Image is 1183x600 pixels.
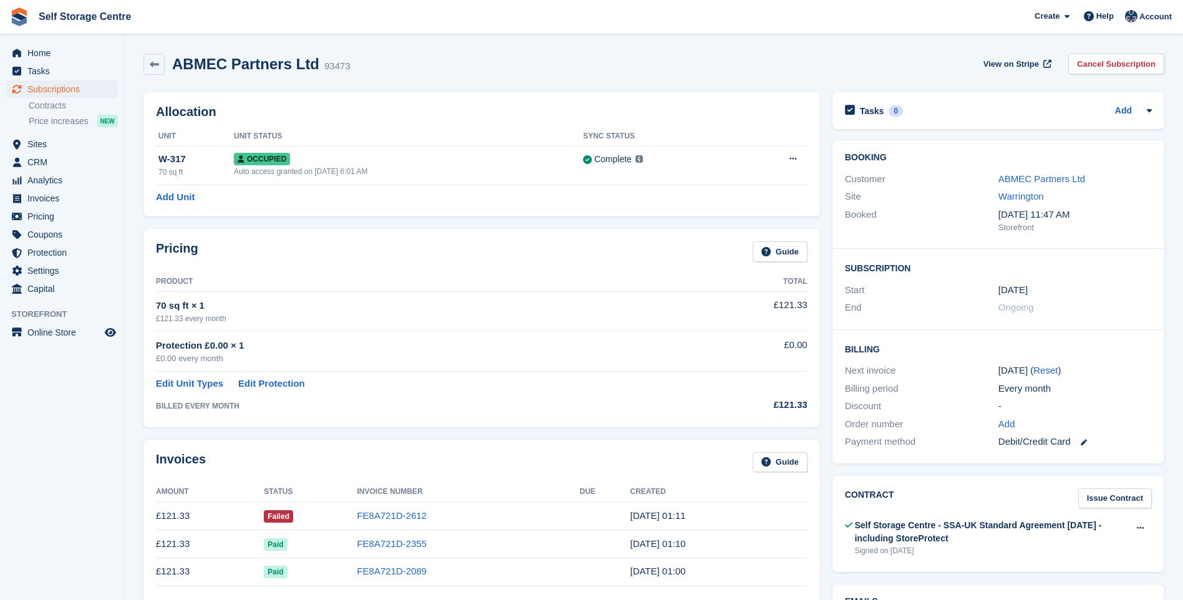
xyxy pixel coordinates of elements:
span: Protection [27,244,102,261]
a: View on Stripe [978,54,1054,74]
div: End [845,301,998,315]
a: Contracts [29,100,118,112]
span: Failed [264,510,293,523]
h2: ABMEC Partners Ltd [172,56,319,72]
span: Subscriptions [27,80,102,98]
div: 70 sq ft × 1 [156,299,687,313]
div: BILLED EVERY MONTH [156,400,687,412]
td: £121.33 [156,558,264,586]
div: Site [845,190,998,204]
a: Add [1115,104,1132,119]
a: ABMEC Partners Ltd [998,173,1085,184]
td: £121.33 [156,530,264,558]
a: Add [998,417,1015,432]
span: Analytics [27,172,102,189]
a: Self Storage Centre [34,6,136,27]
span: CRM [27,153,102,171]
a: menu [6,62,118,80]
th: Due [580,482,630,502]
a: Edit Unit Types [156,377,223,391]
a: FE8A721D-2612 [357,510,427,521]
div: Debit/Credit Card [998,435,1152,449]
div: [DATE] 11:47 AM [998,208,1152,222]
a: Price increases NEW [29,114,118,128]
a: FE8A721D-2089 [357,566,427,576]
td: £0.00 [687,331,807,372]
span: Price increases [29,115,89,127]
a: Add Unit [156,190,195,205]
th: Created [630,482,807,502]
time: 2025-07-02 00:00:00 UTC [998,283,1028,298]
div: Storefront [998,221,1152,234]
div: 70 sq ft [158,167,234,178]
span: Coupons [27,226,102,243]
span: Sites [27,135,102,153]
a: menu [6,262,118,279]
th: Unit Status [234,127,583,147]
div: Complete [594,153,632,166]
h2: Invoices [156,452,206,473]
div: Self Storage Centre - SSA-UK Standard Agreement [DATE] - including StoreProtect [854,519,1129,545]
th: Total [687,272,807,292]
img: Clair Cole [1125,10,1137,22]
th: Unit [156,127,234,147]
td: £121.33 [156,502,264,530]
span: Home [27,44,102,62]
a: menu [6,324,118,341]
a: menu [6,190,118,207]
div: 0 [889,105,903,117]
div: Every month [998,382,1152,396]
a: menu [6,208,118,225]
span: Invoices [27,190,102,207]
div: Payment method [845,435,998,449]
span: Pricing [27,208,102,225]
th: Invoice Number [357,482,579,502]
h2: Subscription [845,261,1152,274]
span: Tasks [27,62,102,80]
span: Storefront [11,308,124,321]
a: Warrington [998,191,1044,201]
span: View on Stripe [983,58,1039,70]
a: menu [6,80,118,98]
span: Online Store [27,324,102,341]
a: Issue Contract [1078,488,1152,509]
a: menu [6,153,118,171]
th: Status [264,482,357,502]
a: Edit Protection [238,377,305,391]
span: Occupied [234,153,290,165]
td: £121.33 [687,291,807,331]
div: Customer [845,172,998,186]
span: Ongoing [998,302,1034,312]
img: icon-info-grey-7440780725fd019a000dd9b08b2336e03edf1995a4989e88bcd33f0948082b44.svg [635,155,643,163]
div: Protection £0.00 × 1 [156,339,687,353]
h2: Tasks [860,105,884,117]
a: menu [6,226,118,243]
div: Start [845,283,998,298]
a: Reset [1033,365,1058,375]
div: Next invoice [845,364,998,378]
th: Product [156,272,687,292]
div: £121.33 [687,398,807,412]
time: 2025-09-02 00:11:06 UTC [630,510,685,521]
th: Amount [156,482,264,502]
div: Discount [845,399,998,414]
span: Paid [264,566,287,578]
a: Preview store [103,325,118,340]
span: Settings [27,262,102,279]
div: Auto access granted on [DATE] 6:01 AM [234,166,583,177]
a: Guide [753,241,808,262]
div: NEW [97,115,118,127]
img: stora-icon-8386f47178a22dfd0bd8f6a31ec36ba5ce8667c1dd55bd0f319d3a0aa187defe.svg [10,7,29,26]
a: Guide [753,452,808,473]
span: Account [1139,11,1172,23]
a: menu [6,135,118,153]
a: menu [6,244,118,261]
span: Paid [264,538,287,551]
div: Signed on [DATE] [854,545,1129,556]
h2: Billing [845,342,1152,355]
div: £0.00 every month [156,352,687,365]
div: - [998,399,1152,414]
span: Create [1035,10,1060,22]
a: menu [6,44,118,62]
a: menu [6,280,118,298]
